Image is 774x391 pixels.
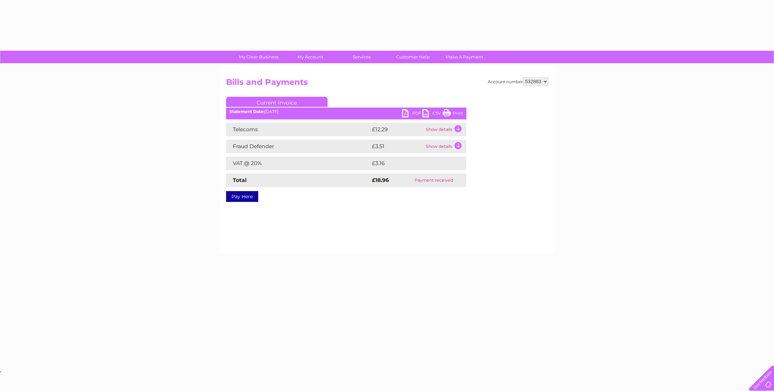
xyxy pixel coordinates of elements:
div: Account number [488,77,548,86]
a: My Account [282,51,338,63]
a: My Clear Business [231,51,287,63]
td: VAT @ 20% [226,157,370,170]
td: Telecoms [226,123,370,136]
a: Pay Here [226,191,258,202]
a: CSV [422,109,443,119]
td: Show details [424,140,466,153]
strong: Total [233,177,247,183]
a: Print [443,109,463,119]
a: Current Invoice [226,97,328,107]
td: £3.16 [370,157,450,170]
a: Make A Payment [437,51,492,63]
td: Fraud Defender [226,140,370,153]
h2: Bills and Payments [226,77,548,90]
td: Payment received [401,174,466,187]
b: Statement Date: [229,109,264,114]
a: Services [334,51,390,63]
a: PDF [402,109,422,119]
a: Customer Help [385,51,441,63]
strong: £18.96 [372,177,389,183]
td: Show details [424,123,466,136]
td: £12.29 [370,123,424,136]
div: [DATE] [226,109,466,114]
td: £3.51 [370,140,424,153]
